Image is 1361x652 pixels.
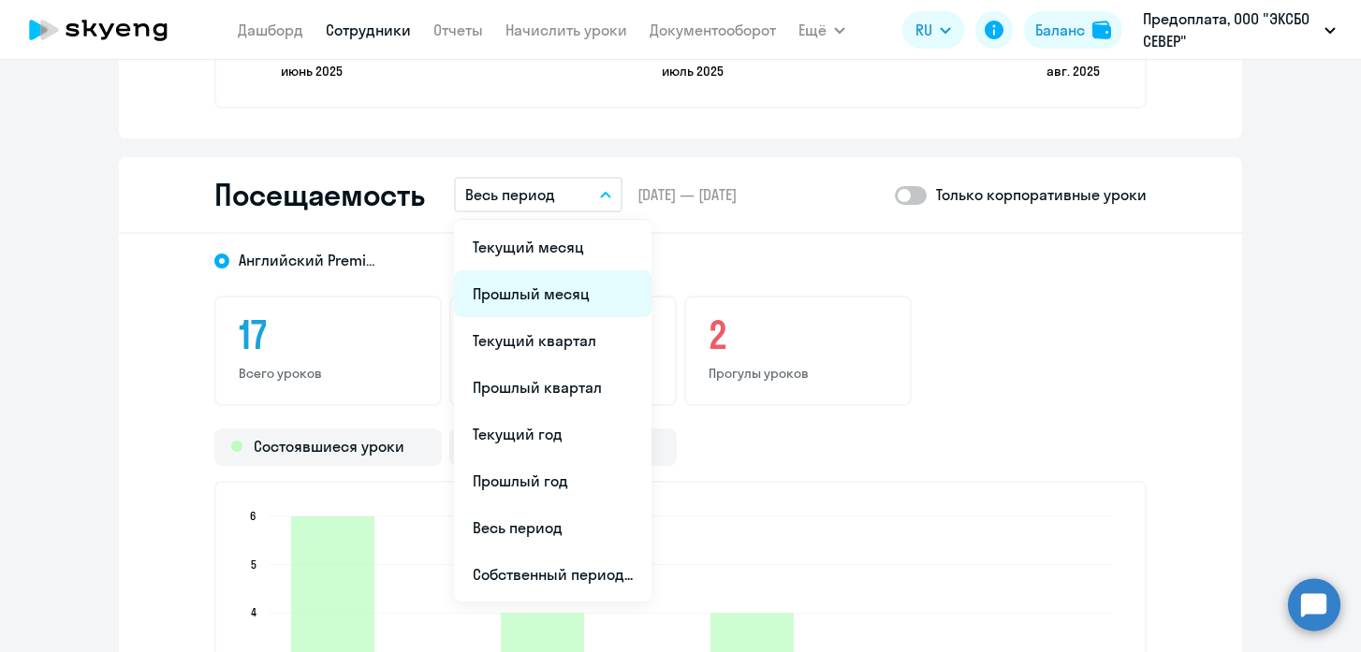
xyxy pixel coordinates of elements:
[662,63,724,80] text: июль 2025
[214,428,442,466] div: Состоявшиеся уроки
[239,365,417,382] p: Всего уроков
[1134,7,1345,52] button: Предоплата, ООО "ЭКСБО СЕВЕР"
[251,605,256,619] text: 4
[915,19,932,41] span: RU
[465,183,555,206] p: Весь период
[637,184,737,205] span: [DATE] — [DATE]
[454,220,651,601] ul: Ещё
[239,312,417,357] h3: 17
[1046,63,1100,80] text: авг. 2025
[505,21,627,39] a: Начислить уроки
[709,365,887,382] p: Прогулы уроков
[214,176,424,213] h2: Посещаемость
[449,428,677,466] div: Прогулы
[798,19,827,41] span: Ещё
[250,509,256,523] text: 6
[454,177,622,212] button: Весь период
[798,11,845,49] button: Ещё
[936,183,1147,206] p: Только корпоративные уроки
[433,21,483,39] a: Отчеты
[650,21,776,39] a: Документооборот
[1024,11,1122,49] button: Балансbalance
[281,63,343,80] text: июнь 2025
[1035,19,1085,41] div: Баланс
[1143,7,1317,52] p: Предоплата, ООО "ЭКСБО СЕВЕР"
[326,21,411,39] a: Сотрудники
[902,11,964,49] button: RU
[709,312,887,357] h3: 2
[1092,21,1111,39] img: balance
[251,558,256,572] text: 5
[238,21,303,39] a: Дашборд
[239,250,379,270] span: Английский Premium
